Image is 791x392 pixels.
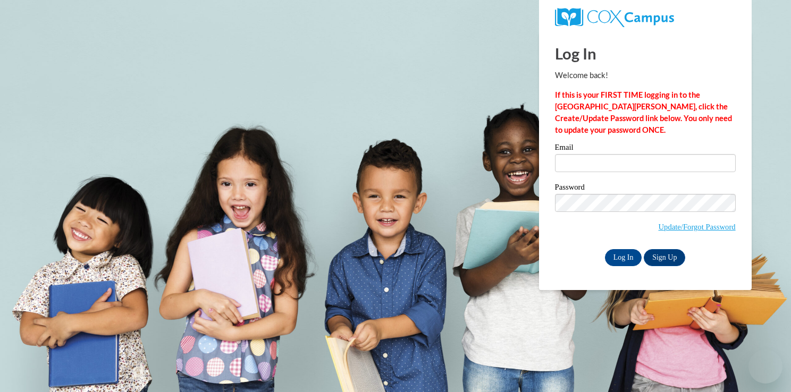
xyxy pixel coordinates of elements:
iframe: Button to launch messaging window [748,350,782,384]
a: COX Campus [555,8,736,27]
label: Password [555,183,736,194]
h1: Log In [555,42,736,64]
a: Sign Up [644,249,685,266]
img: COX Campus [555,8,674,27]
label: Email [555,143,736,154]
a: Update/Forgot Password [659,223,736,231]
strong: If this is your FIRST TIME logging in to the [GEOGRAPHIC_DATA][PERSON_NAME], click the Create/Upd... [555,90,732,134]
input: Log In [605,249,642,266]
p: Welcome back! [555,70,736,81]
